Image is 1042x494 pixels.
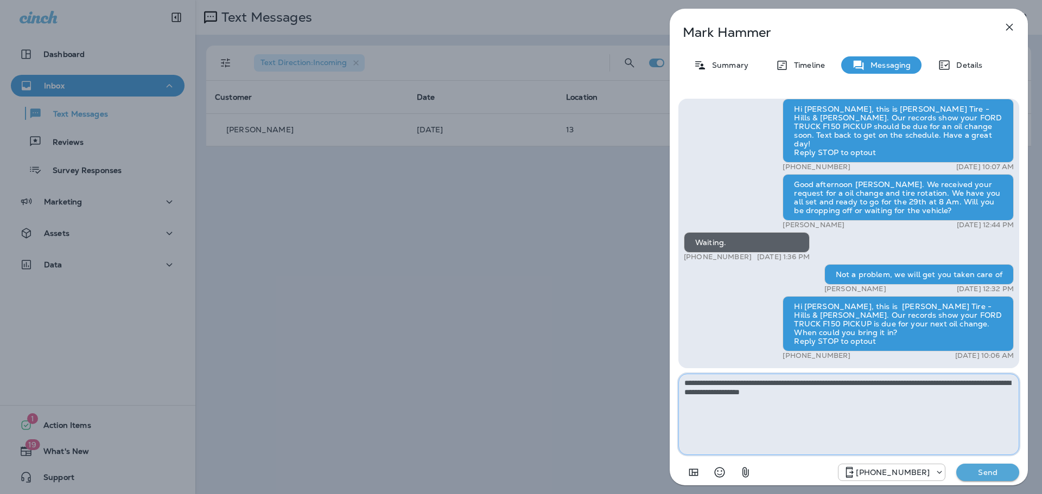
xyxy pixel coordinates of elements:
p: Mark Hammer [683,25,979,40]
div: Hi [PERSON_NAME], this is [PERSON_NAME] Tire - Hills & [PERSON_NAME]. Our records show your FORD ... [783,296,1014,351]
p: [DATE] 10:06 AM [955,351,1014,360]
p: Messaging [865,61,911,69]
p: [DATE] 12:44 PM [957,221,1014,229]
p: [PHONE_NUMBER] [684,253,752,261]
button: Send [956,464,1019,481]
p: [DATE] 12:32 PM [957,285,1014,293]
p: [PHONE_NUMBER] [783,351,850,360]
p: [PHONE_NUMBER] [783,163,850,171]
p: [PHONE_NUMBER] [856,468,930,477]
p: Send [965,467,1011,477]
p: Details [951,61,982,69]
button: Select an emoji [709,461,730,483]
div: Hi [PERSON_NAME], this is [PERSON_NAME] Tire - Hills & [PERSON_NAME]. Our records show your FORD ... [783,99,1014,163]
p: Timeline [789,61,825,69]
div: +1 (330) 919-6698 [838,466,945,479]
p: [PERSON_NAME] [824,285,886,293]
p: Summary [707,61,748,69]
div: Waiting. [684,232,810,253]
div: Good afternoon [PERSON_NAME]. We received your request for a oil change and tire rotation. We hav... [783,174,1014,221]
p: [DATE] 10:07 AM [956,163,1014,171]
button: Add in a premade template [683,461,704,483]
div: Not a problem, we will get you taken care of [824,264,1014,285]
p: [DATE] 1:36 PM [757,253,810,261]
p: [PERSON_NAME] [783,221,844,229]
